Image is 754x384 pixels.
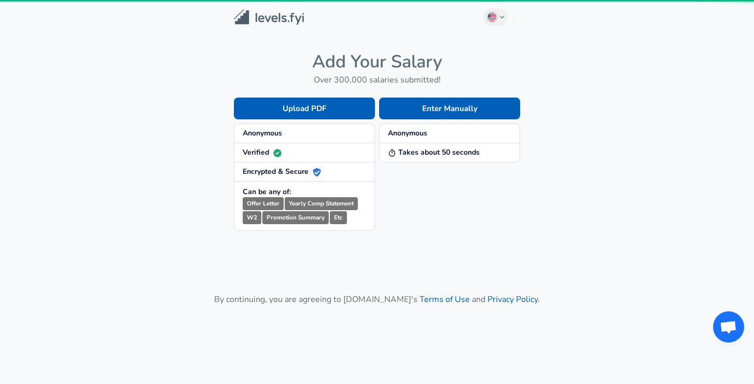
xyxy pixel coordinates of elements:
[487,294,538,305] a: Privacy Policy
[243,128,282,138] strong: Anonymous
[243,197,284,210] small: Offer Letter
[243,187,291,197] strong: Can be any of:
[488,13,496,21] img: English (US)
[234,51,520,73] h4: Add Your Salary
[234,73,520,87] h6: Over 300,000 salaries submitted!
[243,211,261,224] small: W2
[330,211,347,224] small: Etc
[388,128,427,138] strong: Anonymous
[234,9,304,25] img: Levels.fyi
[420,294,470,305] a: Terms of Use
[243,147,282,157] strong: Verified
[713,311,744,342] div: Open chat
[379,98,520,119] button: Enter Manually
[234,98,375,119] button: Upload PDF
[243,167,321,176] strong: Encrypted & Secure
[285,197,358,210] small: Yearly Comp Statement
[388,147,480,157] strong: Takes about 50 seconds
[483,8,508,26] button: English (US)
[262,211,329,224] small: Promotion Summary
